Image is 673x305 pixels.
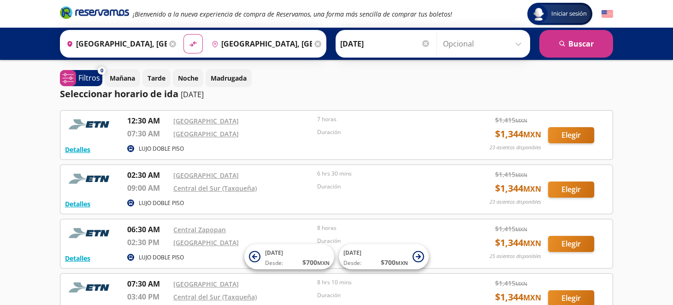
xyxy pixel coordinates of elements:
[65,278,116,297] img: RESERVAMOS
[60,87,178,101] p: Seleccionar horario de ida
[490,144,541,152] p: 23 asientos disponibles
[127,170,169,181] p: 02:30 AM
[63,32,167,55] input: Buscar Origen
[495,182,541,195] span: $ 1,344
[127,291,169,302] p: 03:40 PM
[133,10,452,18] em: ¡Bienvenido a la nueva experiencia de compra de Reservamos, una forma más sencilla de comprar tus...
[343,249,361,257] span: [DATE]
[65,199,90,209] button: Detalles
[317,182,456,191] p: Duración
[495,278,527,288] span: $ 1,415
[340,32,431,55] input: Elegir Fecha
[127,115,169,126] p: 12:30 AM
[127,182,169,194] p: 09:00 AM
[548,236,594,252] button: Elegir
[105,69,140,87] button: Mañana
[127,128,169,139] p: 07:30 AM
[178,73,198,83] p: Noche
[602,8,613,20] button: English
[495,224,527,234] span: $ 1,415
[495,127,541,141] span: $ 1,344
[65,170,116,188] img: RESERVAMOS
[148,73,165,83] p: Tarde
[173,171,239,180] a: [GEOGRAPHIC_DATA]
[490,198,541,206] p: 23 asientos disponibles
[539,30,613,58] button: Buscar
[173,225,226,234] a: Central Zapopan
[523,293,541,303] small: MXN
[127,278,169,289] p: 07:30 AM
[173,184,257,193] a: Central del Sur (Taxqueña)
[495,236,541,250] span: $ 1,344
[127,237,169,248] p: 02:30 PM
[65,224,116,242] img: RESERVAMOS
[523,238,541,248] small: MXN
[65,115,116,134] img: RESERVAMOS
[173,293,257,301] a: Central del Sur (Taxqueña)
[523,184,541,194] small: MXN
[317,170,456,178] p: 6 hrs 30 mins
[173,280,239,288] a: [GEOGRAPHIC_DATA]
[139,253,184,262] p: LUJO DOBLE PISO
[523,129,541,140] small: MXN
[211,73,247,83] p: Madrugada
[60,70,102,86] button: 0Filtros
[515,226,527,233] small: MXN
[317,128,456,136] p: Duración
[317,278,456,287] p: 8 hrs 10 mins
[495,170,527,179] span: $ 1,415
[495,290,541,304] span: $ 1,344
[317,259,330,266] small: MXN
[490,252,541,260] p: 25 asientos disponibles
[396,259,408,266] small: MXN
[127,224,169,235] p: 06:30 AM
[181,89,204,100] p: [DATE]
[206,69,252,87] button: Madrugada
[339,244,429,270] button: [DATE]Desde:$700MXN
[139,145,184,153] p: LUJO DOBLE PISO
[317,291,456,299] p: Duración
[548,182,594,198] button: Elegir
[173,129,239,138] a: [GEOGRAPHIC_DATA]
[548,127,594,143] button: Elegir
[317,115,456,123] p: 7 horas
[60,6,129,22] a: Brand Logo
[142,69,171,87] button: Tarde
[317,224,456,232] p: 8 horas
[244,244,334,270] button: [DATE]Desde:$700MXN
[65,145,90,154] button: Detalles
[515,280,527,287] small: MXN
[139,199,184,207] p: LUJO DOBLE PISO
[78,72,100,83] p: Filtros
[443,32,525,55] input: Opcional
[110,73,135,83] p: Mañana
[515,171,527,178] small: MXN
[60,6,129,19] i: Brand Logo
[495,115,527,125] span: $ 1,415
[100,67,103,75] span: 0
[173,238,239,247] a: [GEOGRAPHIC_DATA]
[65,253,90,263] button: Detalles
[265,259,283,267] span: Desde:
[208,32,312,55] input: Buscar Destino
[173,117,239,125] a: [GEOGRAPHIC_DATA]
[302,258,330,267] span: $ 700
[548,9,590,18] span: Iniciar sesión
[343,259,361,267] span: Desde:
[515,117,527,124] small: MXN
[381,258,408,267] span: $ 700
[265,249,283,257] span: [DATE]
[317,237,456,245] p: Duración
[173,69,203,87] button: Noche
